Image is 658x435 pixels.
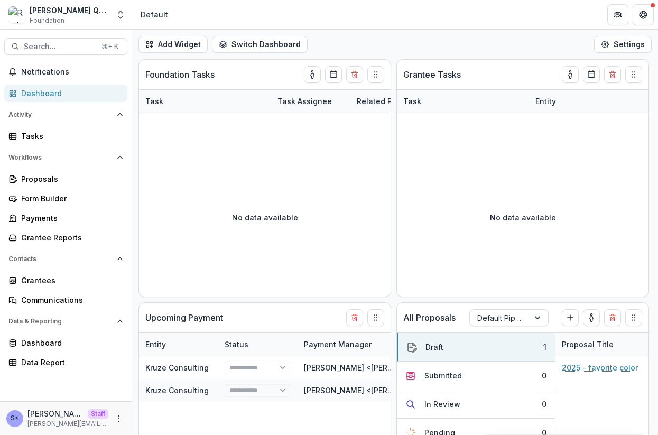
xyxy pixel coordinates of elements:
[583,309,600,326] button: toggle-assigned-to-me
[604,309,621,326] button: Delete card
[304,362,397,373] div: [PERSON_NAME] <[PERSON_NAME][EMAIL_ADDRESS][DOMAIN_NAME]>
[4,354,127,371] a: Data Report
[212,36,308,53] button: Switch Dashboard
[21,212,119,224] div: Payments
[367,309,384,326] button: Drag
[145,363,209,372] a: Kruze Consulting
[397,333,555,362] button: Draft1
[145,311,223,324] p: Upcoming Payment
[4,63,127,80] button: Notifications
[4,190,127,207] a: Form Builder
[21,294,119,306] div: Communications
[139,339,172,350] div: Entity
[4,229,127,246] a: Grantee Reports
[8,6,25,23] img: Ruthwick Quickbooks Demo
[21,173,119,184] div: Proposals
[397,96,428,107] div: Task
[218,333,298,356] div: Status
[298,333,403,356] div: Payment Manager
[145,386,209,395] a: Kruze Consulting
[139,333,218,356] div: Entity
[4,38,127,55] button: Search...
[24,42,95,51] span: Search...
[425,341,443,353] div: Draft
[4,209,127,227] a: Payments
[4,170,127,188] a: Proposals
[555,339,620,350] div: Proposal Title
[145,68,215,81] p: Foundation Tasks
[21,131,119,142] div: Tasks
[30,16,64,25] span: Foundation
[350,90,483,113] div: Related Proposal
[397,90,529,113] div: Task
[271,90,350,113] div: Task Assignee
[4,251,127,267] button: Open Contacts
[424,370,462,381] div: Submitted
[350,96,427,107] div: Related Proposal
[27,419,108,429] p: [PERSON_NAME][EMAIL_ADDRESS][DOMAIN_NAME]
[424,399,460,410] div: In Review
[113,4,128,25] button: Open entity switcher
[139,90,271,113] div: Task
[8,255,113,263] span: Contacts
[4,291,127,309] a: Communications
[88,409,108,419] p: Staff
[4,272,127,289] a: Grantees
[633,4,654,25] button: Get Help
[27,408,84,419] p: [PERSON_NAME] <[PERSON_NAME][EMAIL_ADDRESS][DOMAIN_NAME]>
[99,41,121,52] div: ⌘ + K
[542,370,546,381] div: 0
[397,362,555,390] button: Submitted0
[403,311,456,324] p: All Proposals
[625,66,642,83] button: Drag
[139,96,170,107] div: Task
[218,339,255,350] div: Status
[271,96,338,107] div: Task Assignee
[4,149,127,166] button: Open Workflows
[397,390,555,419] button: In Review0
[346,66,363,83] button: Delete card
[304,385,397,396] div: [PERSON_NAME] <[PERSON_NAME][EMAIL_ADDRESS][DOMAIN_NAME]>
[8,318,113,325] span: Data & Reporting
[625,309,642,326] button: Drag
[21,68,123,77] span: Notifications
[543,341,546,353] div: 1
[583,66,600,83] button: Calendar
[11,415,19,422] div: Sammy <sammy@trytemelio.com>
[562,309,579,326] button: Create Proposal
[562,66,579,83] button: toggle-assigned-to-me
[4,85,127,102] a: Dashboard
[21,193,119,204] div: Form Builder
[8,154,113,161] span: Workflows
[529,96,562,107] div: Entity
[113,412,125,425] button: More
[4,127,127,145] a: Tasks
[4,106,127,123] button: Open Activity
[562,362,638,373] a: 2025 - favorite color
[594,36,652,53] button: Settings
[232,212,298,223] p: No data available
[403,68,461,81] p: Grantee Tasks
[8,111,113,118] span: Activity
[542,399,546,410] div: 0
[4,334,127,351] a: Dashboard
[138,36,208,53] button: Add Widget
[367,66,384,83] button: Drag
[325,66,342,83] button: Calendar
[21,357,119,368] div: Data Report
[298,339,378,350] div: Payment Manager
[4,313,127,330] button: Open Data & Reporting
[607,4,628,25] button: Partners
[604,66,621,83] button: Delete card
[30,5,109,16] div: [PERSON_NAME] Quickbooks Demo
[21,232,119,243] div: Grantee Reports
[346,309,363,326] button: Delete card
[21,337,119,348] div: Dashboard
